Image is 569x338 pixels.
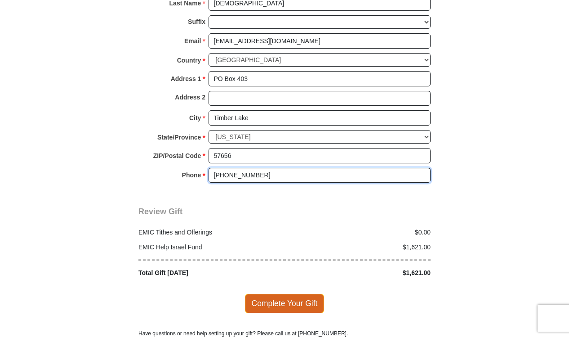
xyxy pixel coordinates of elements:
span: Review Gift [138,207,182,216]
strong: Address 1 [171,72,201,85]
p: Have questions or need help setting up your gift? Please call us at [PHONE_NUMBER]. [138,329,431,338]
strong: Phone [182,169,201,181]
div: EMIC Help Israel Fund [134,243,285,252]
div: EMIC Tithes and Offerings [134,228,285,237]
strong: City [189,112,201,124]
div: Total Gift [DATE] [134,268,285,278]
strong: ZIP/Postal Code [153,149,201,162]
div: $0.00 [284,228,436,237]
strong: Address 2 [175,91,205,104]
strong: Country [177,54,201,67]
div: $1,621.00 [284,268,436,278]
div: $1,621.00 [284,243,436,252]
strong: State/Province [157,131,201,144]
span: Complete Your Gift [245,294,325,313]
strong: Email [184,35,201,47]
strong: Suffix [188,15,205,28]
